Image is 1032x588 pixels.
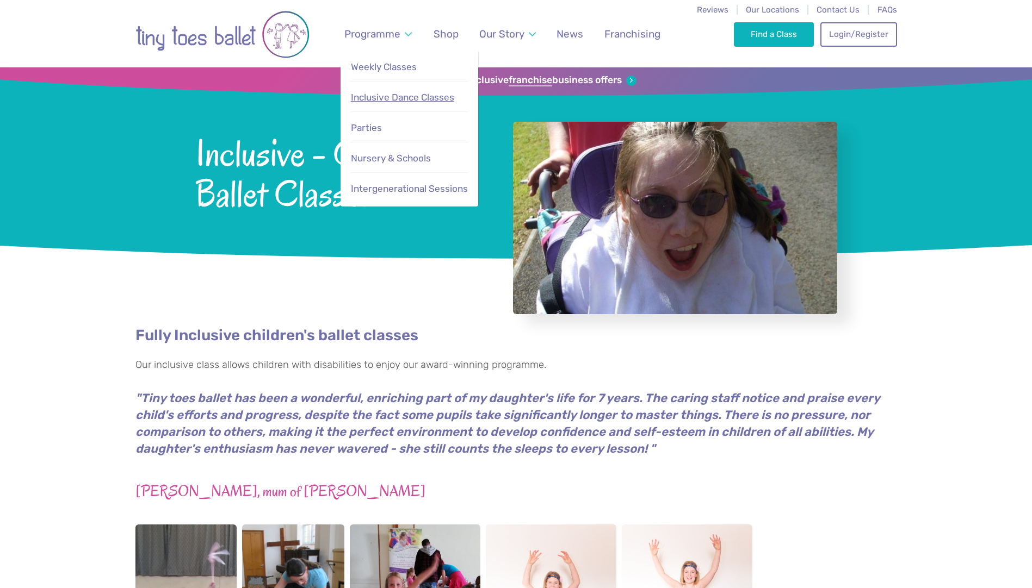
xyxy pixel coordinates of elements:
a: Inclusive Dance Classes [350,86,468,109]
span: Inclusive - Children's Ballet Classes [195,130,484,214]
h3: [PERSON_NAME], mum of [PERSON_NAME] [135,481,897,502]
span: Programme [344,28,400,40]
a: News [552,21,589,47]
a: Weekly Classes [350,55,468,79]
img: tiny toes ballet [135,7,310,62]
span: Parties [351,122,382,133]
p: Our inclusive class allows children with disabilities to enjoy our award-winning programme. [135,358,897,373]
span: Our Story [479,28,524,40]
a: Find a Class [734,22,814,46]
a: Shop [428,21,464,47]
a: Our Locations [746,5,799,15]
h2: Fully Inclusive children's ballet classes [135,325,897,346]
a: Login/Register [820,22,897,46]
strong: franchise [509,74,552,86]
a: Reviews [697,5,728,15]
a: Intergenerational Sessions [350,177,468,201]
a: Sign up for our exclusivefranchisebusiness offers [396,74,636,86]
span: Intergenerational Sessions [351,183,468,194]
a: Contact Us [817,5,860,15]
a: FAQs [877,5,897,15]
span: News [557,28,583,40]
a: Nursery & Schools [350,147,468,170]
a: Parties [350,116,468,140]
span: Shop [434,28,459,40]
a: Our Story [474,21,541,47]
em: "Tiny toes ballet has been a wonderful, enriching part of my daughter's life for 7 years. The car... [135,391,880,456]
a: Franchising [599,21,665,47]
span: Franchising [604,28,660,40]
a: Programme [339,21,417,47]
span: Inclusive Dance Classes [351,92,454,103]
span: Nursery & Schools [351,153,431,164]
span: Weekly Classes [351,61,417,72]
